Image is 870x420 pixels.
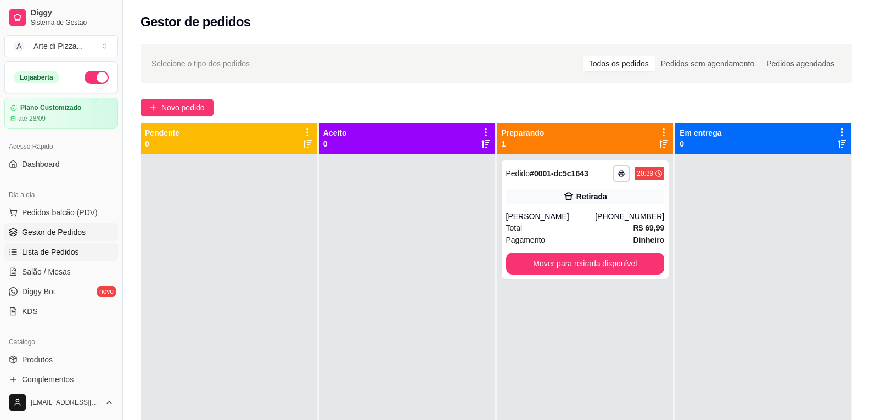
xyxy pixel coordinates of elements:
div: Acesso Rápido [4,138,118,155]
span: Novo pedido [161,102,205,114]
span: Diggy Bot [22,286,55,297]
div: Dia a dia [4,186,118,204]
div: Pedidos sem agendamento [655,56,760,71]
a: Gestor de Pedidos [4,223,118,241]
button: Select a team [4,35,118,57]
p: 1 [502,138,545,149]
h2: Gestor de pedidos [141,13,251,31]
a: Plano Customizadoaté 28/09 [4,98,118,129]
span: Selecione o tipo dos pedidos [151,58,250,70]
span: Sistema de Gestão [31,18,114,27]
span: [EMAIL_ADDRESS][DOMAIN_NAME] [31,398,100,407]
div: 20:39 [637,169,653,178]
span: Total [506,222,523,234]
div: Catálogo [4,333,118,351]
span: Pedido [506,169,530,178]
p: 0 [145,138,179,149]
p: 0 [680,138,721,149]
span: plus [149,104,157,111]
span: Salão / Mesas [22,266,71,277]
a: DiggySistema de Gestão [4,4,118,31]
strong: Dinheiro [633,236,664,244]
span: Diggy [31,8,114,18]
a: Dashboard [4,155,118,173]
a: Produtos [4,351,118,368]
span: Dashboard [22,159,60,170]
article: até 28/09 [18,114,46,123]
span: Produtos [22,354,53,365]
strong: # 0001-dc5c1643 [530,169,588,178]
span: Complementos [22,374,74,385]
article: Plano Customizado [20,104,81,112]
button: Mover para retirada disponível [506,253,665,275]
span: Pagamento [506,234,546,246]
div: [PERSON_NAME] [506,211,596,222]
button: Novo pedido [141,99,214,116]
span: A [14,41,25,52]
p: Preparando [502,127,545,138]
button: Pedidos balcão (PDV) [4,204,118,221]
span: Pedidos balcão (PDV) [22,207,98,218]
span: Gestor de Pedidos [22,227,86,238]
div: Retirada [576,191,607,202]
div: Loja aberta [14,71,59,83]
div: Arte di Pizza ... [33,41,83,52]
span: KDS [22,306,38,317]
a: KDS [4,303,118,320]
a: Complementos [4,371,118,388]
div: [PHONE_NUMBER] [595,211,664,222]
button: Alterar Status [85,71,109,84]
a: Lista de Pedidos [4,243,118,261]
p: Em entrega [680,127,721,138]
div: Todos os pedidos [583,56,655,71]
p: Pendente [145,127,179,138]
p: Aceito [323,127,347,138]
a: Diggy Botnovo [4,283,118,300]
span: Lista de Pedidos [22,247,79,257]
strong: R$ 69,99 [633,223,664,232]
a: Salão / Mesas [4,263,118,281]
p: 0 [323,138,347,149]
div: Pedidos agendados [760,56,840,71]
button: [EMAIL_ADDRESS][DOMAIN_NAME] [4,389,118,416]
